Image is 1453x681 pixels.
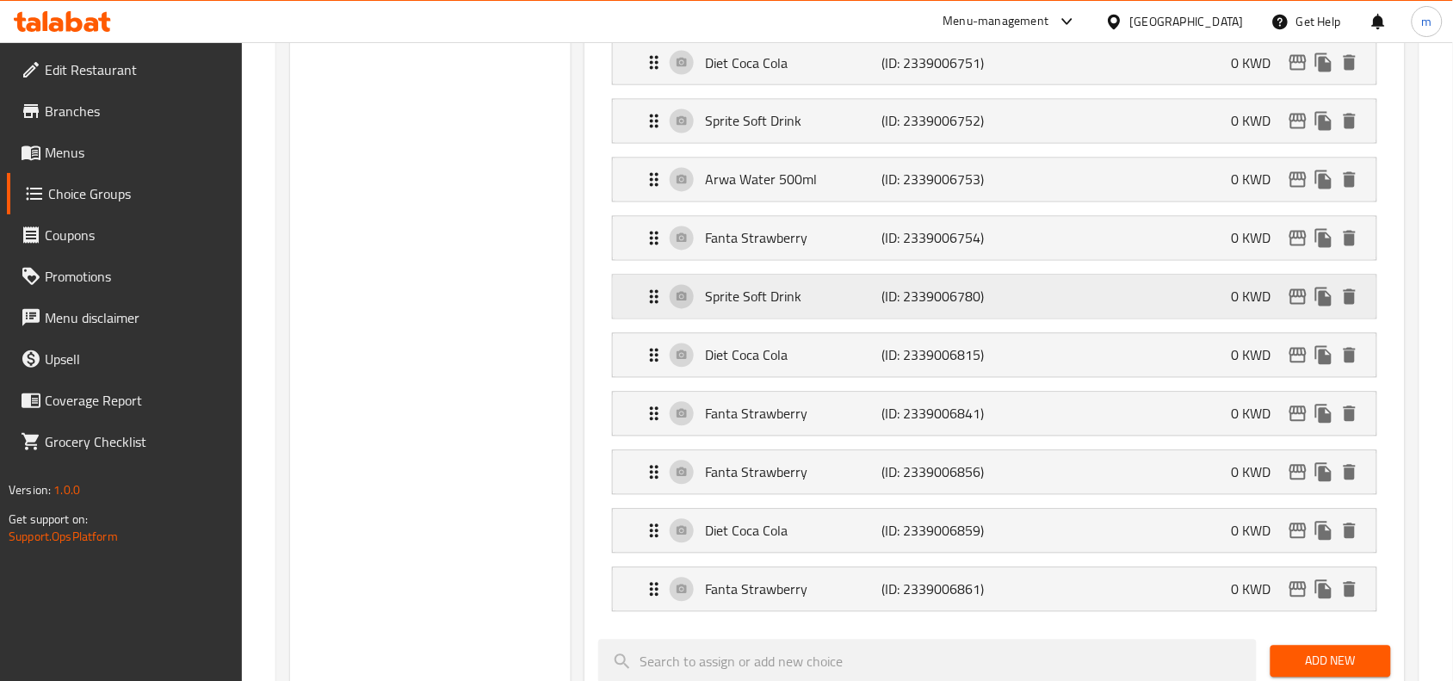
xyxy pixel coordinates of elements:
p: (ID: 2339006859) [881,521,999,542]
button: delete [1337,460,1363,486]
button: delete [1337,518,1363,544]
button: duplicate [1311,460,1337,486]
div: Expand [613,158,1376,201]
p: Arwa Water 500ml [705,170,881,190]
span: Branches [45,101,229,121]
span: Upsell [45,349,229,369]
span: Get support on: [9,508,88,530]
li: Expand [598,443,1391,502]
button: edit [1285,460,1311,486]
button: duplicate [1311,343,1337,368]
p: Sprite Soft Drink [705,287,881,307]
div: Expand [613,41,1376,84]
a: Promotions [7,256,243,297]
span: Menu disclaimer [45,307,229,328]
p: Fanta Strawberry [705,228,881,249]
div: Expand [613,510,1376,553]
p: Fanta Strawberry [705,579,881,600]
button: duplicate [1311,108,1337,134]
a: Support.OpsPlatform [9,525,118,548]
p: Fanta Strawberry [705,404,881,424]
div: Expand [613,393,1376,436]
button: delete [1337,50,1363,76]
button: delete [1337,167,1363,193]
button: duplicate [1311,226,1337,251]
button: duplicate [1311,167,1337,193]
button: edit [1285,226,1311,251]
button: edit [1285,284,1311,310]
li: Expand [598,502,1391,560]
span: Menus [45,142,229,163]
span: m [1422,12,1432,31]
a: Grocery Checklist [7,421,243,462]
a: Menus [7,132,243,173]
button: delete [1337,401,1363,427]
li: Expand [598,268,1391,326]
p: (ID: 2339006780) [881,287,999,307]
a: Coverage Report [7,380,243,421]
button: duplicate [1311,577,1337,603]
button: edit [1285,343,1311,368]
p: Sprite Soft Drink [705,111,881,132]
button: edit [1285,518,1311,544]
a: Menu disclaimer [7,297,243,338]
button: duplicate [1311,284,1337,310]
div: Expand [613,334,1376,377]
p: 0 KWD [1232,111,1285,132]
span: Version: [9,479,51,501]
p: 0 KWD [1232,287,1285,307]
button: edit [1285,577,1311,603]
p: (ID: 2339006841) [881,404,999,424]
div: Expand [613,451,1376,494]
button: edit [1285,108,1311,134]
a: Upsell [7,338,243,380]
p: 0 KWD [1232,404,1285,424]
p: Fanta Strawberry [705,462,881,483]
div: Expand [613,217,1376,260]
p: 0 KWD [1232,345,1285,366]
button: Add New [1271,646,1391,678]
span: 1.0.0 [53,479,80,501]
p: 0 KWD [1232,462,1285,483]
button: delete [1337,108,1363,134]
li: Expand [598,92,1391,151]
span: Add New [1284,651,1377,672]
button: delete [1337,577,1363,603]
p: Diet Coca Cola [705,521,881,542]
a: Edit Restaurant [7,49,243,90]
a: Choice Groups [7,173,243,214]
span: Edit Restaurant [45,59,229,80]
div: Expand [613,568,1376,611]
p: 0 KWD [1232,170,1285,190]
a: Coupons [7,214,243,256]
button: edit [1285,401,1311,427]
button: edit [1285,50,1311,76]
p: 0 KWD [1232,579,1285,600]
p: 0 KWD [1232,53,1285,73]
span: Grocery Checklist [45,431,229,452]
p: Diet Coca Cola [705,345,881,366]
p: (ID: 2339006856) [881,462,999,483]
li: Expand [598,34,1391,92]
div: [GEOGRAPHIC_DATA] [1130,12,1244,31]
p: (ID: 2339006751) [881,53,999,73]
button: delete [1337,226,1363,251]
button: delete [1337,284,1363,310]
span: Coupons [45,225,229,245]
li: Expand [598,560,1391,619]
button: duplicate [1311,401,1337,427]
a: Branches [7,90,243,132]
div: Expand [613,275,1376,319]
span: Coverage Report [45,390,229,411]
button: duplicate [1311,518,1337,544]
button: duplicate [1311,50,1337,76]
p: (ID: 2339006753) [881,170,999,190]
span: Choice Groups [48,183,229,204]
p: (ID: 2339006861) [881,579,999,600]
li: Expand [598,209,1391,268]
p: 0 KWD [1232,228,1285,249]
p: (ID: 2339006815) [881,345,999,366]
div: Expand [613,100,1376,143]
li: Expand [598,385,1391,443]
p: Diet Coca Cola [705,53,881,73]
